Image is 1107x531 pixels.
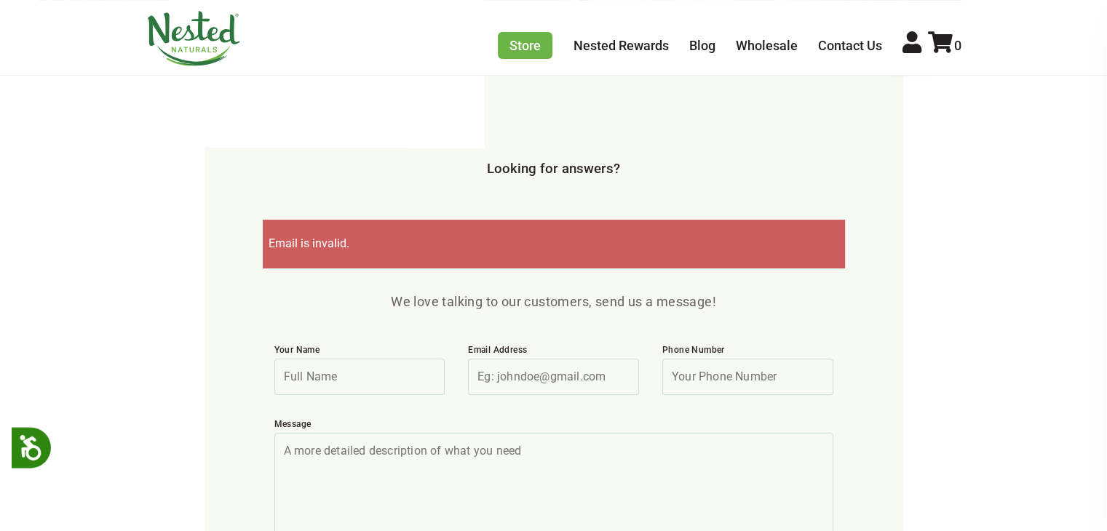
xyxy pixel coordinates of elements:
[468,359,639,395] input: Eg: johndoe@gmail.com
[269,237,839,250] li: Email is invalid.
[274,359,445,395] input: Full Name
[818,38,882,53] a: Contact Us
[689,38,715,53] a: Blog
[146,11,241,66] img: Nested Naturals
[274,418,833,433] label: Message
[574,38,669,53] a: Nested Rewards
[662,344,833,359] label: Phone Number
[274,344,445,359] label: Your Name
[263,292,845,312] p: We love talking to our customers, send us a message!
[954,38,961,53] span: 0
[498,32,552,59] a: Store
[736,38,798,53] a: Wholesale
[146,161,961,177] h3: Looking for answers?
[928,38,961,53] a: 0
[662,359,833,395] input: Your Phone Number
[468,344,639,359] label: Email Address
